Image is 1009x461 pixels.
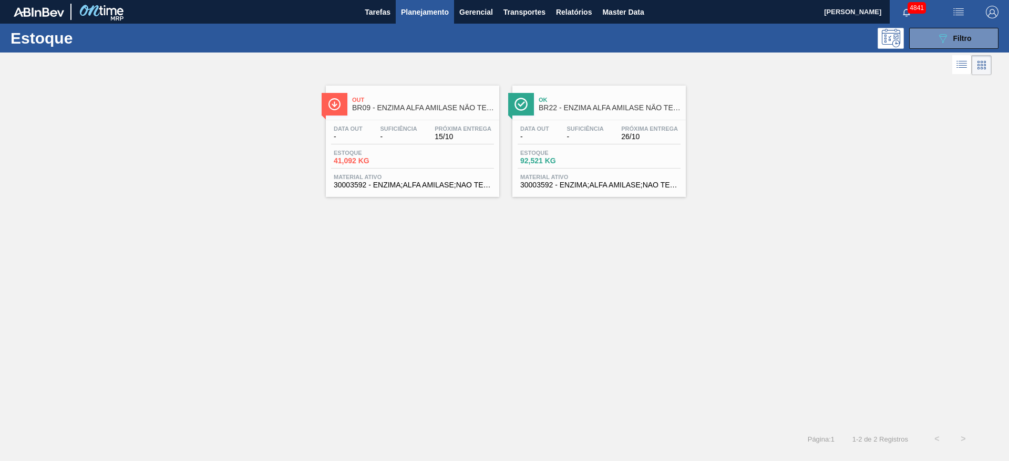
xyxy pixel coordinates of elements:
span: Página : 1 [808,435,835,443]
h1: Estoque [11,32,168,44]
span: 15/10 [435,133,491,141]
button: < [924,426,950,452]
span: BR09 - ENZIMA ALFA AMILASE NÃO TERMOESTAVEL [352,104,494,112]
span: Relatórios [556,6,592,18]
span: Próxima Entrega [435,125,491,132]
span: Gerencial [459,6,493,18]
span: 92,521 KG [520,157,594,165]
span: Suficiência [380,125,417,132]
a: ÍconeOutBR09 - ENZIMA ALFA AMILASE NÃO TERMOESTAVELData out-Suficiência-Próxima Entrega15/10Estoq... [318,78,504,197]
img: Ícone [328,98,341,111]
span: Estoque [520,150,594,156]
img: Ícone [514,98,528,111]
span: Out [352,97,494,103]
span: BR22 - ENZIMA ALFA AMILASE NÃO TERMOESTAVEL [539,104,681,112]
span: - [334,133,363,141]
div: Pogramando: nenhum usuário selecionado [878,28,904,49]
span: Tarefas [365,6,390,18]
span: Filtro [953,34,972,43]
span: Estoque [334,150,407,156]
span: 30003592 - ENZIMA;ALFA AMILASE;NAO TERMOESTAVEL BAN [334,181,491,189]
span: Próxima Entrega [621,125,678,132]
button: > [950,426,976,452]
span: Material ativo [520,174,678,180]
span: 30003592 - ENZIMA;ALFA AMILASE;NAO TERMOESTAVEL BAN [520,181,678,189]
img: userActions [952,6,965,18]
span: Master Data [602,6,644,18]
span: Data out [334,125,363,132]
span: Material ativo [334,174,491,180]
span: 26/10 [621,133,678,141]
img: TNhmsLtSVTkK8tSr43FrP2fwEKptu5GPRR3wAAAABJRU5ErkJggg== [14,7,64,17]
span: - [567,133,603,141]
a: ÍconeOkBR22 - ENZIMA ALFA AMILASE NÃO TERMOESTAVELData out-Suficiência-Próxima Entrega26/10Estoqu... [504,78,691,197]
span: 1 - 2 de 2 Registros [850,435,908,443]
span: Planejamento [401,6,449,18]
span: - [520,133,549,141]
div: Visão em Cards [972,55,992,75]
button: Notificações [890,5,923,19]
span: - [380,133,417,141]
span: Data out [520,125,549,132]
span: Transportes [503,6,545,18]
div: Visão em Lista [952,55,972,75]
span: Ok [539,97,681,103]
span: 41,092 KG [334,157,407,165]
span: Suficiência [567,125,603,132]
img: Logout [986,6,998,18]
button: Filtro [909,28,998,49]
span: 4841 [908,2,926,14]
